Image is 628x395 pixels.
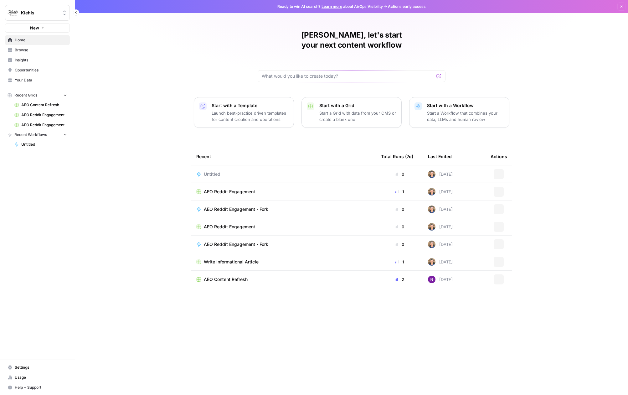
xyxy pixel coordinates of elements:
[428,241,435,248] img: 50s1itr6iuawd1zoxsc8bt0iyxwq
[427,110,504,122] p: Start a Workflow that combines your data, LLMs and human review
[21,142,67,147] span: Untitled
[428,276,435,283] img: kedmmdess6i2jj5txyq6cw0yj4oc
[5,130,70,139] button: Recent Workflows
[427,102,504,109] p: Start with a Workflow
[381,241,418,247] div: 0
[428,148,452,165] div: Last Edited
[196,241,371,247] a: AEO Reddit Engagement - Fork
[5,45,70,55] a: Browse
[212,102,289,109] p: Start with a Template
[15,385,67,390] span: Help + Support
[204,259,259,265] span: Write Informational Article
[204,206,268,212] span: AEO Reddit Engagement - Fork
[14,92,37,98] span: Recent Grids
[5,75,70,85] a: Your Data
[381,206,418,212] div: 0
[428,170,435,178] img: 50s1itr6iuawd1zoxsc8bt0iyxwq
[7,7,18,18] img: Kiehls Logo
[5,382,70,392] button: Help + Support
[14,132,47,138] span: Recent Workflows
[21,102,67,108] span: AEO Content Refresh
[5,65,70,75] a: Opportunities
[12,100,70,110] a: AEO Content Refresh
[262,73,434,79] input: What would you like to create today?
[196,276,371,283] a: AEO Content Refresh
[428,258,435,266] img: 50s1itr6iuawd1zoxsc8bt0iyxwq
[428,223,435,231] img: 50s1itr6iuawd1zoxsc8bt0iyxwq
[15,67,67,73] span: Opportunities
[491,148,507,165] div: Actions
[12,139,70,149] a: Untitled
[428,188,435,195] img: 50s1itr6iuawd1zoxsc8bt0iyxwq
[21,10,59,16] span: Kiehls
[322,4,342,9] a: Learn more
[428,170,453,178] div: [DATE]
[428,205,453,213] div: [DATE]
[381,259,418,265] div: 1
[21,112,67,118] span: AEO Reddit Engagement
[381,224,418,230] div: 0
[388,4,426,9] span: Actions early access
[5,55,70,65] a: Insights
[409,97,509,128] button: Start with a WorkflowStart a Workflow that combines your data, LLMs and human review
[428,241,453,248] div: [DATE]
[196,224,371,230] a: AEO Reddit Engagement
[194,97,294,128] button: Start with a TemplateLaunch best-practice driven templates for content creation and operations
[204,276,248,283] span: AEO Content Refresh
[196,171,371,177] a: Untitled
[277,4,383,9] span: Ready to win AI search? about AirOps Visibility
[381,148,413,165] div: Total Runs (7d)
[15,77,67,83] span: Your Data
[196,206,371,212] a: AEO Reddit Engagement - Fork
[5,35,70,45] a: Home
[428,188,453,195] div: [DATE]
[196,189,371,195] a: AEO Reddit Engagement
[428,276,453,283] div: [DATE]
[12,110,70,120] a: AEO Reddit Engagement
[204,189,255,195] span: AEO Reddit Engagement
[381,171,418,177] div: 0
[12,120,70,130] a: AEO Reddit Engagement
[196,259,371,265] a: Write Informational Article
[5,5,70,21] button: Workspace: Kiehls
[15,57,67,63] span: Insights
[428,205,435,213] img: 50s1itr6iuawd1zoxsc8bt0iyxwq
[30,25,39,31] span: New
[381,276,418,283] div: 2
[204,171,220,177] span: Untitled
[212,110,289,122] p: Launch best-practice driven templates for content creation and operations
[21,122,67,128] span: AEO Reddit Engagement
[204,241,268,247] span: AEO Reddit Engagement - Fork
[319,110,396,122] p: Start a Grid with data from your CMS or create a blank one
[428,223,453,231] div: [DATE]
[15,47,67,53] span: Browse
[196,148,371,165] div: Recent
[204,224,255,230] span: AEO Reddit Engagement
[5,372,70,382] a: Usage
[319,102,396,109] p: Start with a Grid
[15,375,67,380] span: Usage
[5,91,70,100] button: Recent Grids
[5,362,70,372] a: Settings
[428,258,453,266] div: [DATE]
[5,23,70,33] button: New
[301,97,402,128] button: Start with a GridStart a Grid with data from your CMS or create a blank one
[381,189,418,195] div: 1
[258,30,445,50] h1: [PERSON_NAME], let's start your next content workflow
[15,37,67,43] span: Home
[15,365,67,370] span: Settings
